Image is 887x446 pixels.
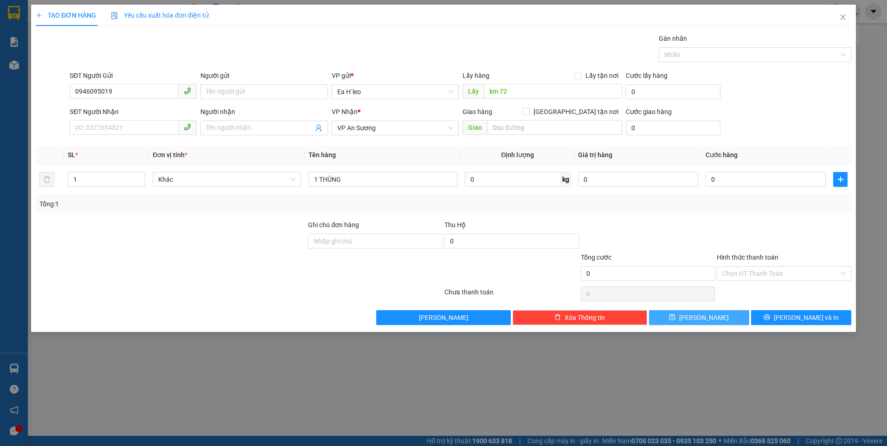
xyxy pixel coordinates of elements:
span: Lấy tận nơi [582,70,622,81]
span: TẠO ĐƠN HÀNG [36,12,96,19]
button: printer[PERSON_NAME] và In [751,310,851,325]
span: Yêu cầu xuất hóa đơn điện tử [111,12,209,19]
span: [GEOGRAPHIC_DATA] tận nơi [530,107,622,117]
img: icon [111,12,118,19]
span: phone [184,87,191,95]
button: [PERSON_NAME] [376,310,511,325]
span: Tên hàng [309,151,336,159]
span: VP An Sương [337,121,453,135]
span: [PERSON_NAME] [679,312,729,323]
input: Ghi chú đơn hàng [308,234,443,248]
button: deleteXóa Thông tin [513,310,647,325]
div: Tổng: 1 [39,199,342,209]
span: printer [764,314,770,321]
span: close [839,13,847,21]
button: Close [830,5,856,31]
input: Dọc đường [487,120,623,135]
label: Gán nhãn [659,35,687,42]
span: save [669,314,675,321]
span: Giao [463,120,487,135]
button: save[PERSON_NAME] [649,310,749,325]
label: Ghi chú đơn hàng [308,221,359,229]
label: Hình thức thanh toán [717,254,778,261]
span: Giá trị hàng [578,151,612,159]
span: [PERSON_NAME] [419,312,469,323]
span: Ea H`leo [337,85,453,99]
button: delete [39,172,54,187]
div: SĐT Người Nhận [70,107,197,117]
span: SL [68,151,75,159]
input: Cước giao hàng [626,121,720,135]
div: Người nhận [200,107,328,117]
div: VP gửi [332,70,459,81]
input: Dọc đường [484,84,623,99]
div: SĐT Người Gửi [70,70,197,81]
span: Tổng cước [581,254,611,261]
span: Thu Hộ [444,221,466,229]
span: Định lượng [501,151,534,159]
span: delete [554,314,561,321]
span: Cước hàng [706,151,738,159]
button: plus [833,172,848,187]
span: VP Nhận [332,108,358,115]
span: Khác [158,172,296,186]
span: [PERSON_NAME] và In [774,312,839,323]
input: Cước lấy hàng [626,84,720,99]
span: plus [834,176,847,183]
span: Đơn vị tính [153,151,187,159]
span: kg [561,172,571,187]
input: VD: Bàn, Ghế [309,172,457,187]
div: Chưa thanh toán [443,287,580,303]
span: Xóa Thông tin [565,312,605,323]
div: Người gửi [200,70,328,81]
span: phone [184,123,191,131]
span: Giao hàng [463,108,492,115]
span: Lấy hàng [463,72,489,79]
input: 0 [578,172,698,187]
span: user-add [315,124,322,132]
span: plus [36,12,42,19]
span: Lấy [463,84,484,99]
label: Cước giao hàng [626,108,672,115]
label: Cước lấy hàng [626,72,668,79]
